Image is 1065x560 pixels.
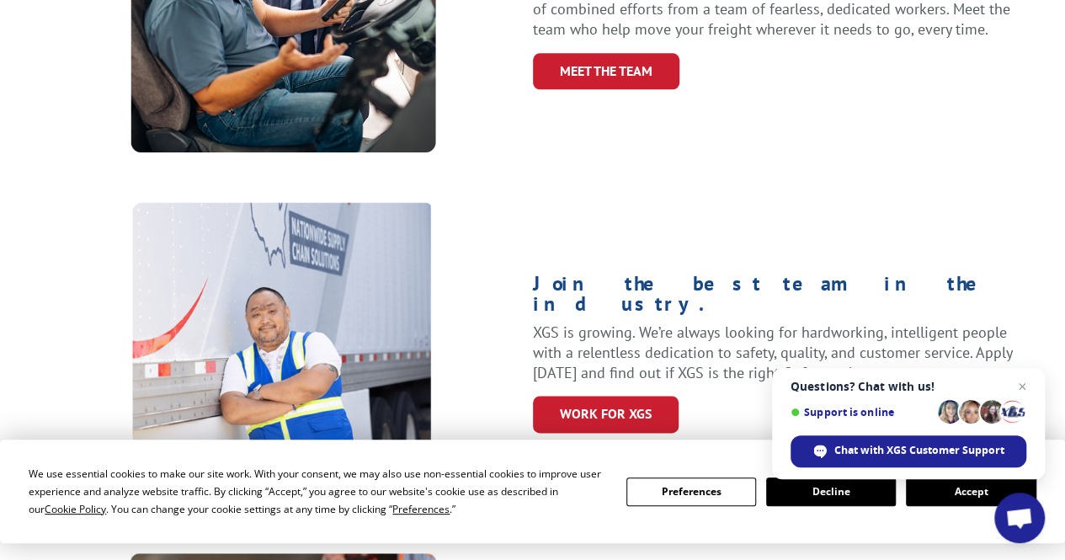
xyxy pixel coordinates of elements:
button: Decline [766,477,896,506]
button: Accept [906,477,1036,506]
span: Chat with XGS Customer Support [834,443,1004,458]
a: Meet the Team [533,53,679,89]
span: Questions? Chat with us! [791,380,1026,393]
span: Support is online [791,406,932,419]
button: Preferences [626,477,756,506]
span: Preferences [392,502,450,516]
img: About [130,200,436,506]
span: Cookie Policy [45,502,106,516]
p: XGS is growing. We’re always looking for hardworking, intelligent people with a relentless dedica... [533,323,1032,382]
a: WORK for xgs [533,396,679,432]
span: Chat with XGS Customer Support [791,435,1026,467]
div: We use essential cookies to make our site work. With your consent, we may also use non-essential ... [29,465,605,518]
h1: Join the best team in the industry. [533,274,1032,323]
a: Open chat [994,493,1045,543]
